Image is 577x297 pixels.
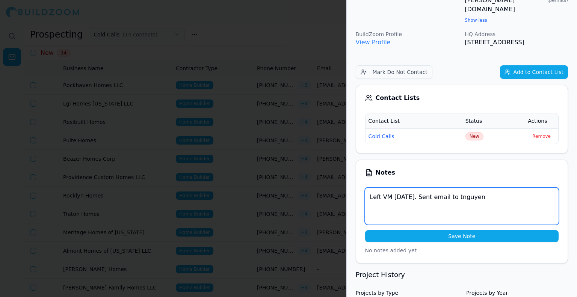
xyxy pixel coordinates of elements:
[356,30,459,38] p: BuildZoom Profile
[365,188,559,225] textarea: Left VM [DATE]. Sent email to tnguyen
[465,132,483,140] button: New
[366,113,462,128] th: Contact List
[356,65,432,79] button: Mark Do Not Contact
[356,289,458,297] h4: Projects by Type
[365,247,559,254] p: No notes added yet
[465,132,483,140] span: Click to update status
[365,94,559,102] div: Contact Lists
[465,17,487,23] button: Show less
[369,133,394,140] button: Cold Calls
[466,289,568,297] h4: Projects by Year
[500,65,568,79] button: Add to Contact List
[356,270,568,280] h3: Project History
[365,230,559,242] button: Save Note
[356,39,391,46] a: View Profile
[465,30,568,38] p: HQ Address
[525,113,558,128] th: Actions
[365,169,559,176] div: Notes
[465,38,568,47] p: [STREET_ADDRESS]
[528,132,555,141] button: Remove
[462,113,525,128] th: Status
